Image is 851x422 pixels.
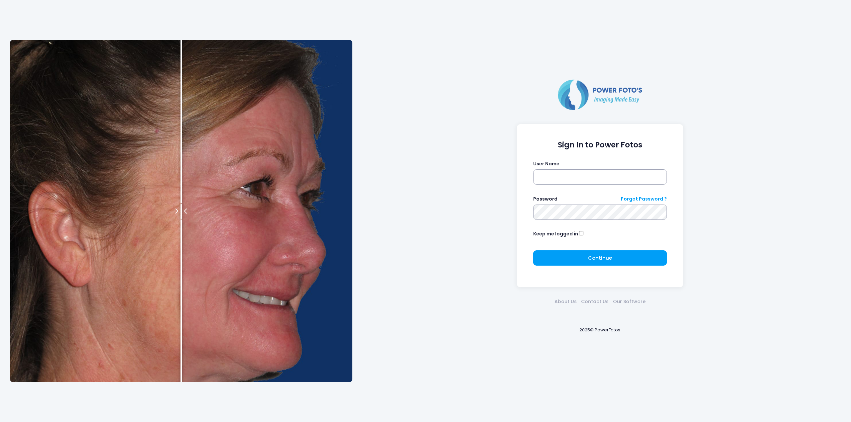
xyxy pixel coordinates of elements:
[533,140,667,149] h1: Sign In to Power Fotos
[533,250,667,266] button: Continue
[552,298,579,305] a: About Us
[621,196,667,203] a: Forgot Password ?
[611,298,648,305] a: Our Software
[533,160,559,167] label: User Name
[359,316,841,344] div: 2025© PowerFotos
[555,78,645,111] img: Logo
[579,298,611,305] a: Contact Us
[533,230,578,237] label: Keep me logged in
[588,254,612,261] span: Continue
[533,196,557,203] label: Password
